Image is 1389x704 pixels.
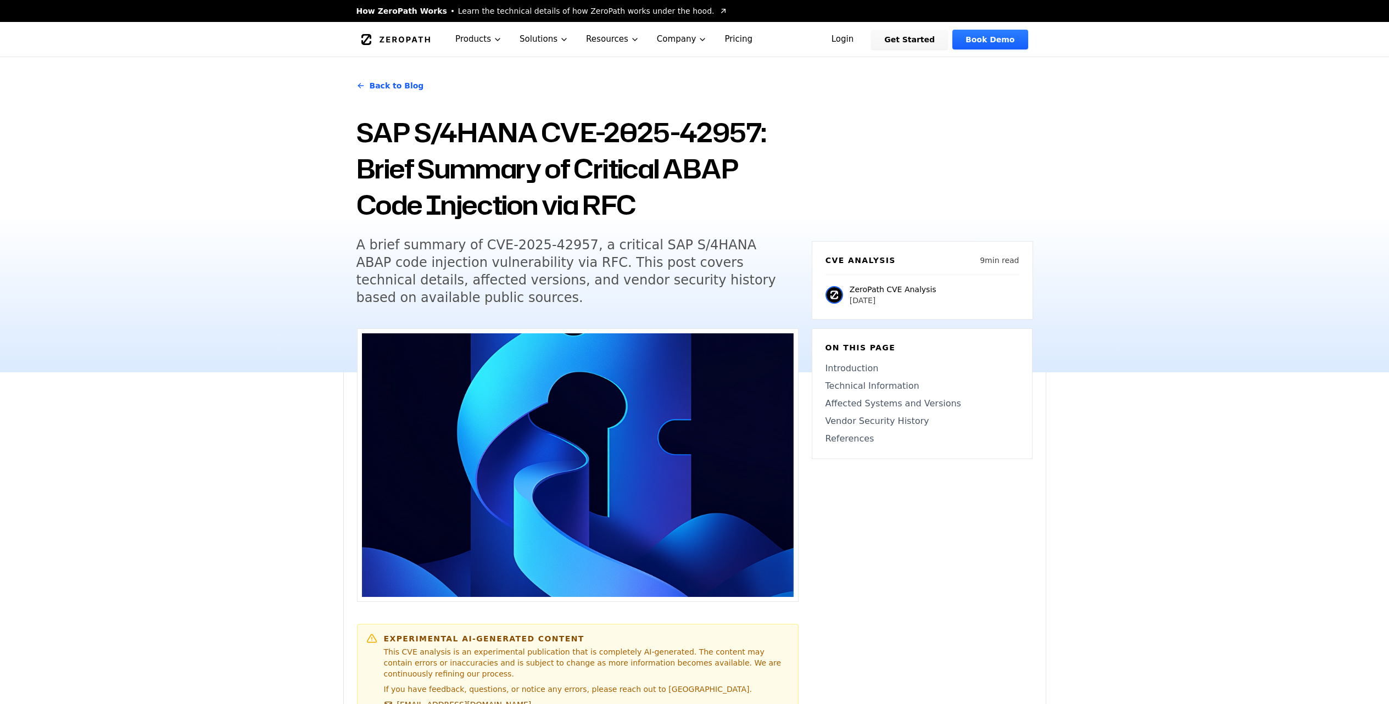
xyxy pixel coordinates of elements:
button: Company [648,22,716,57]
nav: Global [343,22,1046,57]
span: How ZeroPath Works [356,5,447,16]
a: References [825,432,1019,445]
h1: SAP S/4HANA CVE-2025-42957: Brief Summary of Critical ABAP Code Injection via RFC [356,114,799,223]
h6: On this page [825,342,1019,353]
p: [DATE] [850,295,936,306]
h6: CVE Analysis [825,255,896,266]
a: Back to Blog [356,70,424,101]
a: Affected Systems and Versions [825,397,1019,410]
p: ZeroPath CVE Analysis [850,284,936,295]
img: ZeroPath CVE Analysis [825,286,843,304]
a: Introduction [825,362,1019,375]
p: This CVE analysis is an experimental publication that is completely AI-generated. The content may... [384,646,789,679]
a: Login [818,30,867,49]
img: SAP S/4HANA CVE-2025-42957: Brief Summary of Critical ABAP Code Injection via RFC [362,333,794,597]
a: Pricing [716,22,761,57]
p: If you have feedback, questions, or notice any errors, please reach out to [GEOGRAPHIC_DATA]. [384,684,789,695]
h5: A brief summary of CVE-2025-42957, a critical SAP S/4HANA ABAP code injection vulnerability via R... [356,236,778,306]
button: Solutions [511,22,577,57]
button: Products [447,22,511,57]
a: Get Started [871,30,948,49]
p: 9 min read [980,255,1019,266]
a: Vendor Security History [825,415,1019,428]
span: Learn the technical details of how ZeroPath works under the hood. [458,5,715,16]
h6: Experimental AI-Generated Content [384,633,789,644]
button: Resources [577,22,648,57]
a: How ZeroPath WorksLearn the technical details of how ZeroPath works under the hood. [356,5,728,16]
a: Book Demo [952,30,1028,49]
a: Technical Information [825,379,1019,393]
